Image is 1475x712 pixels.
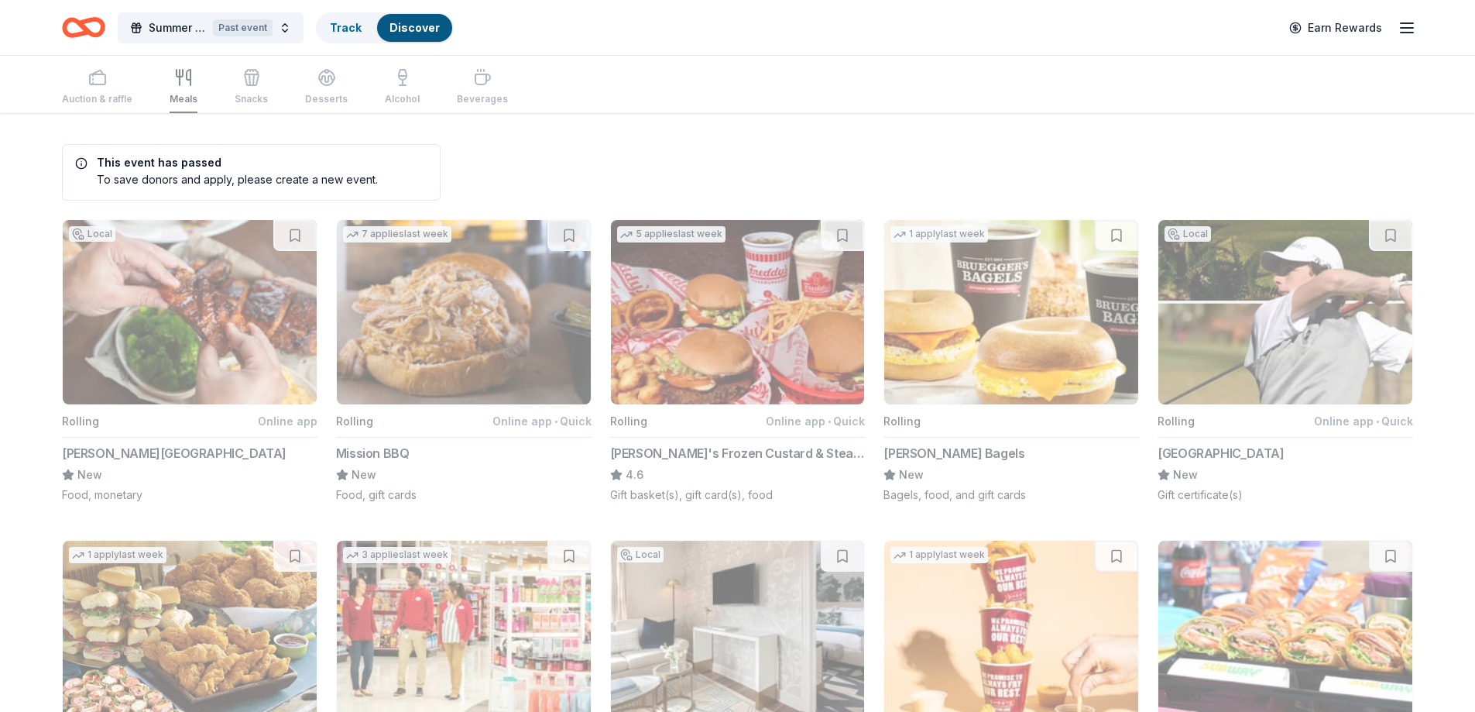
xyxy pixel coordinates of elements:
[75,171,378,187] div: To save donors and apply, please create a new event.
[213,19,273,36] div: Past event
[1280,14,1391,42] a: Earn Rewards
[62,219,317,503] button: Image for Logan's RoadhouseLocalRollingOnline app[PERSON_NAME][GEOGRAPHIC_DATA]NewFood, monetary
[330,21,362,34] a: Track
[883,219,1139,503] button: Image for Bruegger's Bagels1 applylast weekRolling[PERSON_NAME] BagelsNewBagels, food, and gift c...
[62,9,105,46] a: Home
[316,12,454,43] button: TrackDiscover
[610,219,866,503] button: Image for Freddy's Frozen Custard & Steakburgers5 applieslast weekRollingOnline app•Quick[PERSON_...
[118,12,304,43] button: Summer FundraiserPast event
[1158,219,1413,503] button: Image for Beau Rivage Golf & ResortLocalRollingOnline app•Quick[GEOGRAPHIC_DATA]NewGift certifica...
[75,157,378,168] h5: This event has passed
[389,21,440,34] a: Discover
[336,219,592,503] button: Image for Mission BBQ7 applieslast weekRollingOnline app•QuickMission BBQNewFood, gift cards
[149,19,207,37] span: Summer Fundraiser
